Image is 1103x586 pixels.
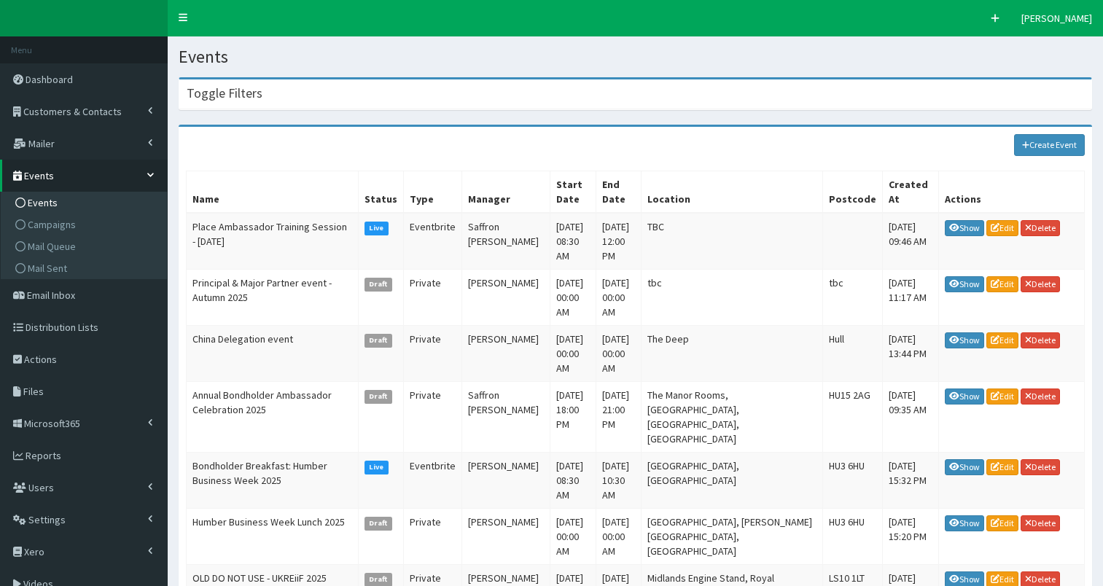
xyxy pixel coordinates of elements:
a: Edit [986,332,1018,348]
td: HU3 6HU [823,509,883,565]
span: Distribution Lists [26,321,98,334]
span: Campaigns [28,218,76,231]
th: Manager [461,171,550,214]
a: Edit [986,220,1018,236]
a: Delete [1021,276,1060,292]
span: Draft [365,334,392,347]
span: Draft [365,573,392,586]
th: End Date [596,171,642,214]
span: Draft [365,517,392,530]
span: Microsoft365 [24,417,80,430]
a: Mail Sent [4,257,167,279]
td: TBC [642,213,823,270]
span: Events [28,196,58,209]
th: Postcode [823,171,883,214]
th: Name [187,171,359,214]
td: Private [403,382,461,453]
td: [DATE] 00:00 AM [596,509,642,565]
td: [DATE] 11:17 AM [883,270,939,326]
th: Status [358,171,403,214]
td: HU15 2AG [823,382,883,453]
td: Eventbrite [403,213,461,270]
td: [DATE] 18:00 PM [550,382,596,453]
td: Private [403,509,461,565]
th: Actions [939,171,1085,214]
span: Live [365,461,389,474]
a: Delete [1021,388,1060,405]
a: Show [945,459,984,475]
a: Create Event [1014,134,1086,156]
span: Mailer [28,137,55,150]
td: Place Ambassador Training Session - [DATE] [187,213,359,270]
span: Draft [365,278,392,291]
td: [DATE] 08:30 AM [550,453,596,509]
span: Reports [26,449,61,462]
td: tbc [642,270,823,326]
td: [DATE] 08:30 AM [550,213,596,270]
a: Edit [986,276,1018,292]
td: [GEOGRAPHIC_DATA], [PERSON_NAME][GEOGRAPHIC_DATA], [GEOGRAPHIC_DATA] [642,509,823,565]
a: Show [945,515,984,531]
a: Delete [1021,459,1060,475]
td: Saffron [PERSON_NAME] [461,213,550,270]
a: Edit [986,388,1018,405]
td: [DATE] 15:32 PM [883,453,939,509]
span: Xero [24,545,44,558]
td: [DATE] 09:46 AM [883,213,939,270]
td: [DATE] 09:35 AM [883,382,939,453]
a: Mail Queue [4,235,167,257]
td: [DATE] 00:00 AM [550,270,596,326]
span: Settings [28,513,66,526]
span: Mail Queue [28,240,76,253]
span: Draft [365,390,392,403]
a: Delete [1021,332,1060,348]
h1: Events [179,47,1092,66]
td: [PERSON_NAME] [461,509,550,565]
span: [PERSON_NAME] [1021,12,1092,25]
td: [PERSON_NAME] [461,453,550,509]
td: [DATE] 21:00 PM [596,382,642,453]
a: Show [945,220,984,236]
td: Eventbrite [403,453,461,509]
a: Show [945,332,984,348]
span: Files [23,385,44,398]
th: Location [642,171,823,214]
td: Saffron [PERSON_NAME] [461,382,550,453]
td: HU3 6HU [823,453,883,509]
td: Private [403,326,461,382]
th: Start Date [550,171,596,214]
span: Dashboard [26,73,73,86]
td: [DATE] 10:30 AM [596,453,642,509]
td: Bondholder Breakfast: Humber Business Week 2025 [187,453,359,509]
td: tbc [823,270,883,326]
a: Edit [986,515,1018,531]
td: Private [403,270,461,326]
span: Mail Sent [28,262,67,275]
span: Actions [24,353,57,366]
a: Edit [986,459,1018,475]
td: China Delegation event [187,326,359,382]
a: Show [945,388,984,405]
a: Delete [1021,515,1060,531]
span: Live [365,222,389,235]
td: [GEOGRAPHIC_DATA], [GEOGRAPHIC_DATA] [642,453,823,509]
a: Events [4,192,167,214]
td: [DATE] 00:00 AM [550,509,596,565]
th: Type [403,171,461,214]
td: [DATE] 12:00 PM [596,213,642,270]
td: [DATE] 00:00 AM [596,270,642,326]
td: [DATE] 13:44 PM [883,326,939,382]
td: Humber Business Week Lunch 2025 [187,509,359,565]
h4: Toggle Filters [187,87,262,100]
td: [DATE] 00:00 AM [596,326,642,382]
td: [DATE] 00:00 AM [550,326,596,382]
td: Hull [823,326,883,382]
th: Created At [883,171,939,214]
td: The Manor Rooms, [GEOGRAPHIC_DATA], [GEOGRAPHIC_DATA], [GEOGRAPHIC_DATA] [642,382,823,453]
td: [PERSON_NAME] [461,326,550,382]
td: The Deep [642,326,823,382]
a: Show [945,276,984,292]
td: Annual Bondholder Ambassador Celebration 2025 [187,382,359,453]
span: Events [24,169,54,182]
td: Principal & Major Partner event - Autumn 2025 [187,270,359,326]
